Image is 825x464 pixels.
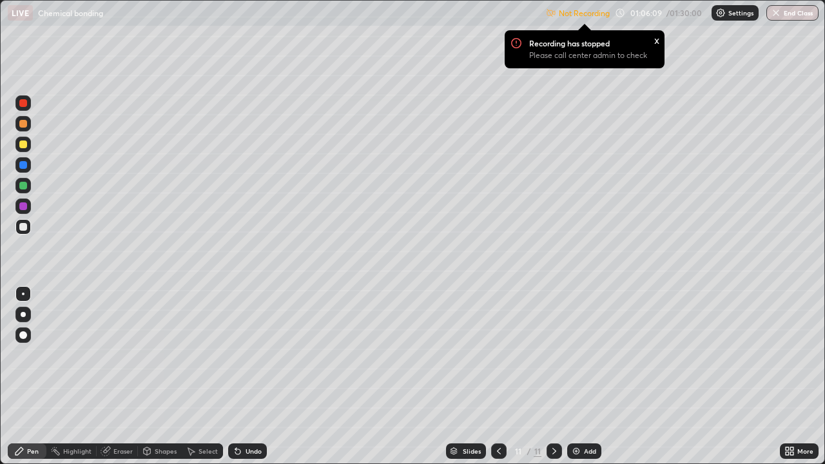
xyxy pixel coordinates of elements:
img: Recording Icon [511,37,521,48]
p: Please call center admin to check [529,50,647,61]
div: More [797,448,813,454]
div: 11 [534,445,541,457]
p: Chemical bonding [38,8,103,18]
p: LIVE [12,8,29,18]
p: Not Recording [559,8,610,18]
button: End Class [766,5,819,21]
div: 11 [512,447,525,455]
div: Select [199,448,218,454]
div: Slides [463,448,481,454]
img: end-class-cross [771,8,781,18]
img: add-slide-button [571,446,581,456]
img: not-recording.2f5abfab.svg [546,8,556,18]
div: Pen [27,448,39,454]
div: Add [584,448,596,454]
div: / [527,447,531,455]
p: Recording has stopped [529,38,610,48]
div: Eraser [113,448,133,454]
img: class-settings-icons [715,8,726,18]
div: x [654,33,659,46]
div: Undo [246,448,262,454]
p: Settings [728,10,753,16]
div: Highlight [63,448,92,454]
div: Shapes [155,448,177,454]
